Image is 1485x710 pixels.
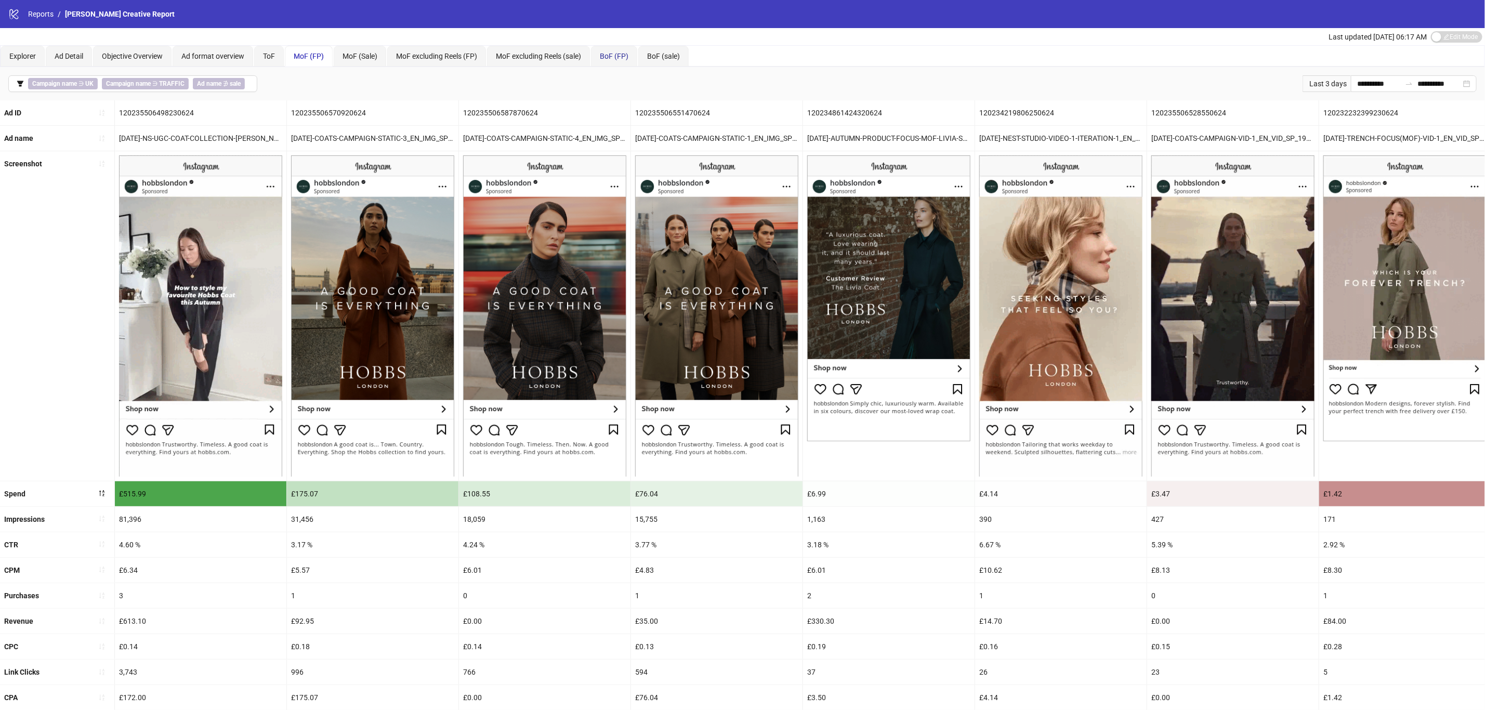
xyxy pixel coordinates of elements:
[4,541,18,549] b: CTR
[631,583,803,608] div: 1
[4,566,20,574] b: CPM
[975,634,1147,659] div: £0.16
[4,642,18,651] b: CPC
[975,481,1147,506] div: £4.14
[287,100,458,125] div: 120235506570920624
[98,515,106,522] span: sort-ascending
[600,52,628,60] span: BoF (FP)
[647,52,680,60] span: BoF (sale)
[635,155,798,476] img: Screenshot 120235506551470624
[1405,80,1413,88] span: swap-right
[55,52,83,60] span: Ad Detail
[459,634,630,659] div: £0.14
[287,126,458,151] div: [DATE]-COATS-CAMPAIGN-STATIC-3_EN_IMG_SP_19092025_F_CC_SC24_USP11_COATS-CAMPAIGN
[459,660,630,685] div: 766
[1405,80,1413,88] span: to
[459,609,630,634] div: £0.00
[17,80,24,87] span: filter
[58,8,61,20] li: /
[26,8,56,20] a: Reports
[98,109,106,116] span: sort-ascending
[4,515,45,523] b: Impressions
[1147,481,1319,506] div: £3.47
[975,660,1147,685] div: 26
[459,126,630,151] div: [DATE]-COATS-CAMPAIGN-STATIC-4_EN_IMG_SP_19092025_F_CC_SC24_USP11_COATS-CAMPAIGN
[230,80,241,87] b: sale
[98,566,106,573] span: sort-ascending
[803,481,975,506] div: £6.99
[263,52,275,60] span: ToF
[98,643,106,650] span: sort-ascending
[197,80,221,87] b: Ad name
[287,685,458,710] div: £175.07
[1147,685,1319,710] div: £0.00
[98,490,106,497] span: sort-descending
[459,685,630,710] div: £0.00
[106,80,151,87] b: Campaign name
[4,668,40,676] b: Link Clicks
[85,80,94,87] b: UK
[396,52,477,60] span: MoF excluding Reels (FP)
[287,558,458,583] div: £5.57
[102,78,189,89] span: ∋
[631,481,803,506] div: £76.04
[459,481,630,506] div: £108.55
[115,558,286,583] div: £6.34
[631,126,803,151] div: [DATE]-COATS-CAMPAIGN-STATIC-1_EN_IMG_SP_19092025_F_CC_SC24_USP11_COATS-CAMPAIGN
[803,532,975,557] div: 3.18 %
[115,609,286,634] div: £613.10
[459,583,630,608] div: 0
[1151,155,1315,476] img: Screenshot 120235506528550624
[459,532,630,557] div: 4.24 %
[975,507,1147,532] div: 390
[1147,532,1319,557] div: 5.39 %
[631,634,803,659] div: £0.13
[115,685,286,710] div: £172.00
[459,507,630,532] div: 18,059
[159,80,185,87] b: TRAFFIC
[4,617,33,625] b: Revenue
[287,609,458,634] div: £92.95
[496,52,581,60] span: MoF excluding Reels (sale)
[631,507,803,532] div: 15,755
[115,660,286,685] div: 3,743
[181,52,244,60] span: Ad format overview
[1147,583,1319,608] div: 0
[803,634,975,659] div: £0.19
[803,507,975,532] div: 1,163
[1329,33,1427,41] span: Last updated [DATE] 06:17 AM
[115,532,286,557] div: 4.60 %
[1303,75,1351,92] div: Last 3 days
[803,609,975,634] div: £330.30
[1147,634,1319,659] div: £0.15
[119,155,282,476] img: Screenshot 120235506498230624
[1147,609,1319,634] div: £0.00
[115,634,286,659] div: £0.14
[65,10,175,18] span: [PERSON_NAME] Creative Report
[8,75,257,92] button: Campaign name ∋ UKCampaign name ∋ TRAFFICAd name ∌ sale
[287,507,458,532] div: 31,456
[287,660,458,685] div: 996
[4,134,33,142] b: Ad name
[975,558,1147,583] div: £10.62
[98,668,106,676] span: sort-ascending
[98,135,106,142] span: sort-ascending
[115,583,286,608] div: 3
[4,490,25,498] b: Spend
[975,532,1147,557] div: 6.67 %
[803,583,975,608] div: 2
[1147,660,1319,685] div: 23
[291,155,454,476] img: Screenshot 120235506570920624
[979,155,1142,476] img: Screenshot 120234219806250624
[9,52,36,60] span: Explorer
[459,100,630,125] div: 120235506587870624
[803,558,975,583] div: £6.01
[975,685,1147,710] div: £4.14
[975,583,1147,608] div: 1
[631,532,803,557] div: 3.77 %
[115,126,286,151] div: [DATE]-NS-UGC-COAT-COLLECTION-[PERSON_NAME]-THE-COAT_EN_VID_SP_19092025_F_NSE_SC13_USP9_COATS-CAM...
[975,126,1147,151] div: [DATE]-NEST-STUDIO-VIDEO-1-ITERATION-1_EN_VID_SP_01092025_F_NSE_SC1_None_BAU
[631,609,803,634] div: £35.00
[4,693,18,702] b: CPA
[115,507,286,532] div: 81,396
